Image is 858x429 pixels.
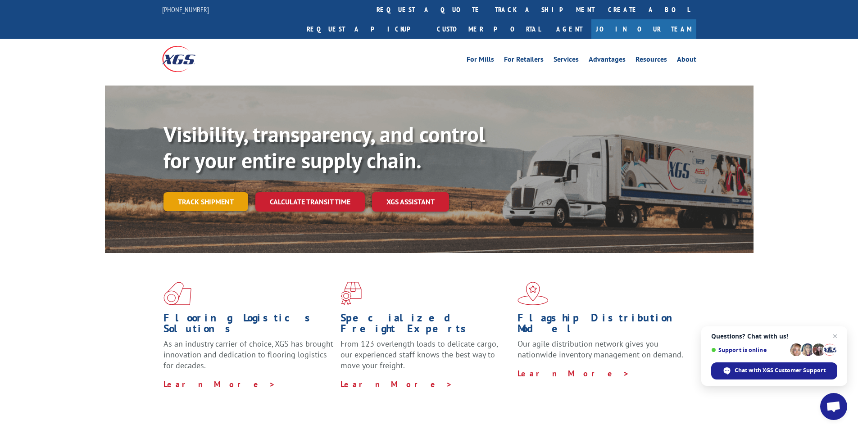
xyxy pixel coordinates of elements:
h1: Specialized Freight Experts [340,312,511,339]
a: About [677,56,696,66]
a: [PHONE_NUMBER] [162,5,209,14]
span: Questions? Chat with us! [711,333,837,340]
a: Learn More > [518,368,630,379]
a: Join Our Team [591,19,696,39]
img: xgs-icon-total-supply-chain-intelligence-red [163,282,191,305]
h1: Flagship Distribution Model [518,312,688,339]
span: As an industry carrier of choice, XGS has brought innovation and dedication to flooring logistics... [163,339,333,370]
a: Request a pickup [300,19,430,39]
a: For Retailers [504,56,544,66]
a: For Mills [467,56,494,66]
a: Services [554,56,579,66]
span: Close chat [830,331,840,342]
a: Learn More > [340,379,453,389]
a: XGS ASSISTANT [372,192,449,212]
img: xgs-icon-focused-on-flooring-red [340,282,362,305]
a: Customer Portal [430,19,547,39]
div: Open chat [820,393,847,420]
a: Resources [636,56,667,66]
a: Track shipment [163,192,248,211]
a: Advantages [589,56,626,66]
p: From 123 overlength loads to delicate cargo, our experienced staff knows the best way to move you... [340,339,511,379]
div: Chat with XGS Customer Support [711,362,837,379]
h1: Flooring Logistics Solutions [163,312,334,339]
span: Support is online [711,347,787,353]
a: Learn More > [163,379,276,389]
span: Our agile distribution network gives you nationwide inventory management on demand. [518,339,683,360]
img: xgs-icon-flagship-distribution-model-red [518,282,549,305]
a: Calculate transit time [255,192,365,212]
span: Chat with XGS Customer Support [735,366,826,375]
a: Agent [547,19,591,39]
b: Visibility, transparency, and control for your entire supply chain. [163,120,485,174]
